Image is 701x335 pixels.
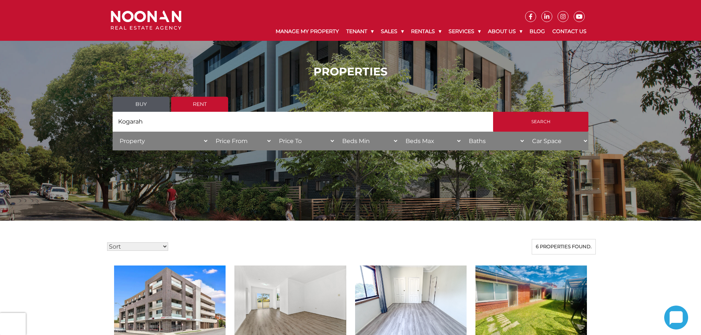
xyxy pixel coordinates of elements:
a: Buy [113,97,170,112]
a: About Us [484,22,526,41]
a: Services [445,22,484,41]
a: Blog [526,22,549,41]
a: Rent [171,97,228,112]
h1: PROPERTIES [113,65,588,78]
div: 6 properties found. [532,239,596,254]
a: Contact Us [549,22,590,41]
a: Rentals [407,22,445,41]
a: Sales [377,22,407,41]
input: Search by suburb, postcode or area [113,112,493,132]
input: Search [493,112,588,132]
select: Sort Listings [107,242,168,251]
a: Manage My Property [272,22,343,41]
a: Tenant [343,22,377,41]
img: Noonan Real Estate Agency [111,11,181,30]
